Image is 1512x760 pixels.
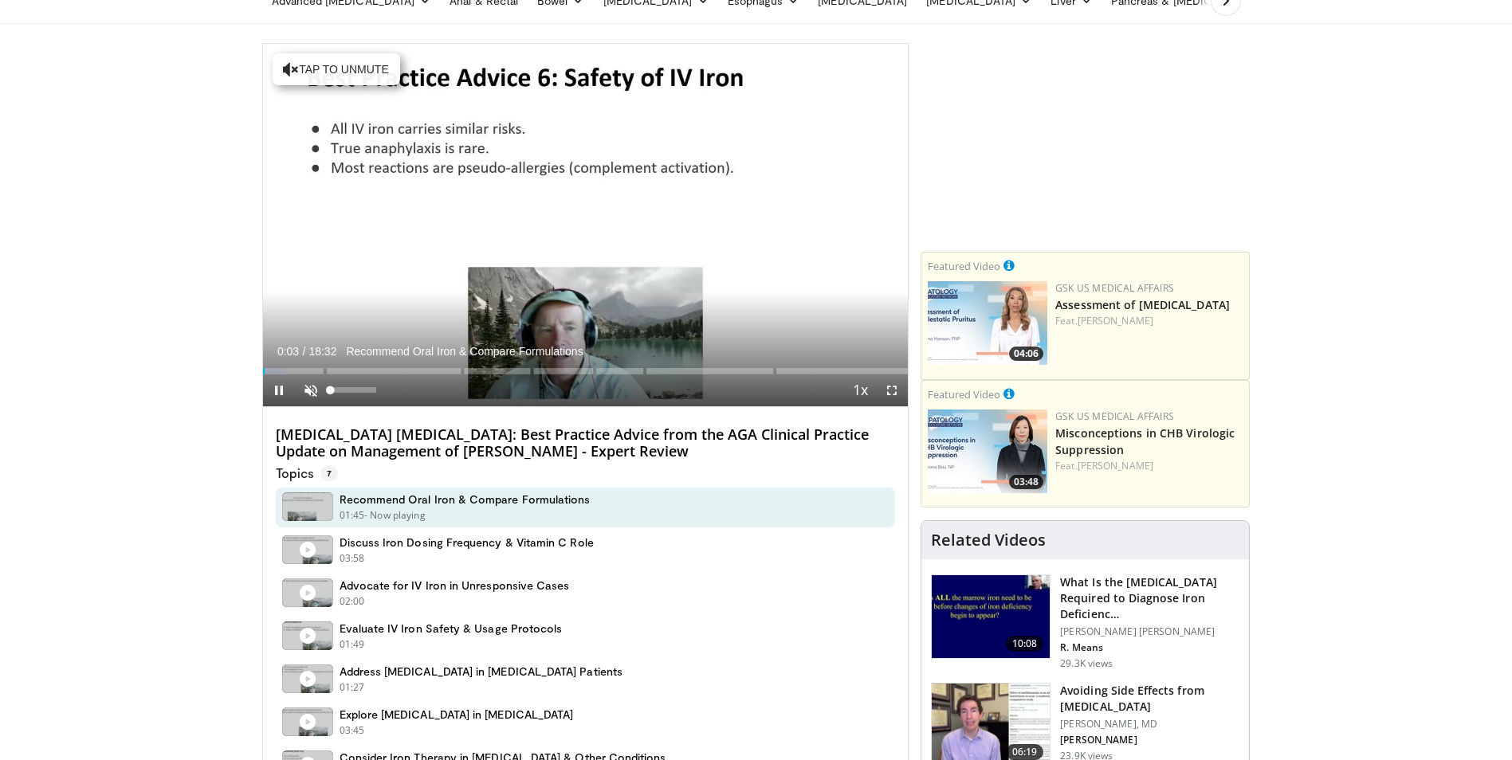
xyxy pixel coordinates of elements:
span: 04:06 [1009,347,1043,361]
p: 01:49 [340,637,365,652]
h4: Related Videos [931,531,1046,550]
small: Featured Video [928,387,1000,402]
a: GSK US Medical Affairs [1055,409,1174,423]
span: / [303,345,306,358]
h4: Evaluate IV Iron Safety & Usage Protocols [340,621,563,636]
p: R. Means [1060,641,1239,654]
span: 06:19 [1006,744,1044,760]
h3: What Is the [MEDICAL_DATA] Required to Diagnose Iron Deficienc… [1060,574,1239,622]
p: 01:45 [340,508,365,523]
p: 29.3K views [1060,657,1113,670]
h4: Recommend Oral Iron & Compare Formulations [340,492,591,507]
p: 02:00 [340,594,365,609]
iframe: Advertisement [966,43,1205,242]
h3: Avoiding Side Effects from [MEDICAL_DATA] [1060,683,1239,715]
h4: Advocate for IV Iron in Unresponsive Cases [340,578,570,593]
video-js: Video Player [263,44,909,407]
button: Tap to unmute [273,53,400,85]
span: 18:32 [308,345,336,358]
a: GSK US Medical Affairs [1055,281,1174,295]
span: 10:08 [1006,636,1044,652]
a: Assessment of [MEDICAL_DATA] [1055,297,1230,312]
h4: Address [MEDICAL_DATA] in [MEDICAL_DATA] Patients [340,664,622,679]
button: Fullscreen [876,374,908,406]
p: 03:45 [340,723,365,738]
p: Topics [276,465,338,481]
a: 04:06 [928,281,1047,365]
div: Feat. [1055,459,1243,473]
div: Progress Bar [263,368,909,374]
p: [PERSON_NAME] [1060,734,1239,746]
p: - Now playing [364,508,426,523]
a: [PERSON_NAME] [1078,459,1153,472]
button: Pause [263,374,295,406]
img: 31b7e813-d228-42d3-be62-e44350ef88b5.jpg.150x105_q85_crop-smart_upscale.jpg [928,281,1047,365]
img: 15adaf35-b496-4260-9f93-ea8e29d3ece7.150x105_q85_crop-smart_upscale.jpg [932,575,1050,658]
span: Recommend Oral Iron & Compare Formulations [346,344,583,358]
p: [PERSON_NAME] [PERSON_NAME] [1060,625,1239,638]
button: Playback Rate [844,374,876,406]
div: Volume Level [331,387,376,393]
p: 03:58 [340,551,365,566]
small: Featured Video [928,259,1000,273]
span: 0:03 [277,345,299,358]
a: 03:48 [928,409,1047,493]
span: 03:48 [1009,475,1043,489]
a: 10:08 What Is the [MEDICAL_DATA] Required to Diagnose Iron Deficienc… [PERSON_NAME] [PERSON_NAME]... [931,574,1239,670]
p: [PERSON_NAME], MD [1060,718,1239,731]
a: Misconceptions in CHB Virologic Suppression [1055,425,1235,457]
a: [PERSON_NAME] [1078,314,1153,327]
span: 7 [320,465,338,481]
div: Feat. [1055,314,1243,328]
button: Unmute [295,374,327,406]
p: 01:27 [340,680,365,695]
h4: Explore [MEDICAL_DATA] in [MEDICAL_DATA] [340,707,574,722]
h4: [MEDICAL_DATA] [MEDICAL_DATA]: Best Practice Advice from the AGA Clinical Practice Update on Mana... [276,426,896,460]
h4: Discuss Iron Dosing Frequency & Vitamin C Role [340,535,594,550]
img: 59d1e413-5879-4b2e-8b0a-b35c7ac1ec20.jpg.150x105_q85_crop-smart_upscale.jpg [928,409,1047,493]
